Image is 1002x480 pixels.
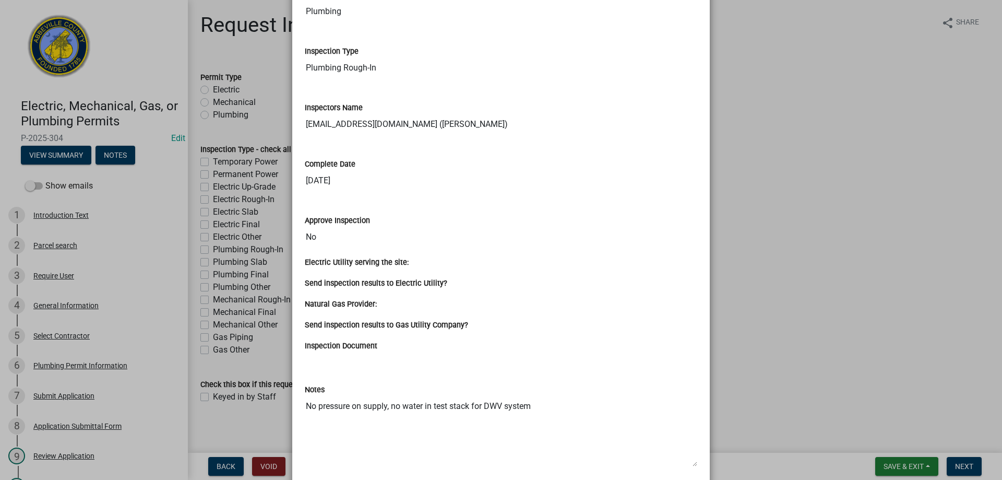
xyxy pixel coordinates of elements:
[305,396,697,467] textarea: No pressure on supply, no water in test stack for DWV system
[305,48,359,55] label: Inspection Type
[305,161,355,168] label: Complete Date
[305,301,377,308] label: Natural Gas Provider:
[305,343,377,350] label: Inspection Document
[305,322,468,329] label: Send inspection results to Gas Utility Company?
[305,104,363,112] label: Inspectors Name
[305,387,325,394] label: Notes
[305,217,370,225] label: Approve Inspection
[305,259,409,266] label: Electric Utility serving the site:
[305,280,447,287] label: Send inspection results to Electric Utility?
